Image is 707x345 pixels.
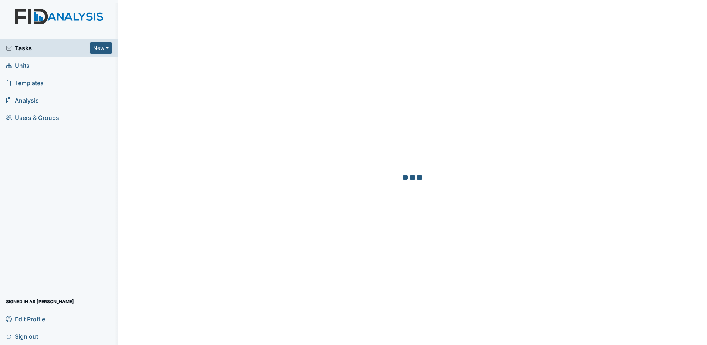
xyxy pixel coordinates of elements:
[6,313,45,325] span: Edit Profile
[6,296,74,307] span: Signed in as [PERSON_NAME]
[6,44,90,53] a: Tasks
[90,42,112,54] button: New
[6,94,39,106] span: Analysis
[6,331,38,342] span: Sign out
[6,112,59,123] span: Users & Groups
[6,60,30,71] span: Units
[6,77,44,88] span: Templates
